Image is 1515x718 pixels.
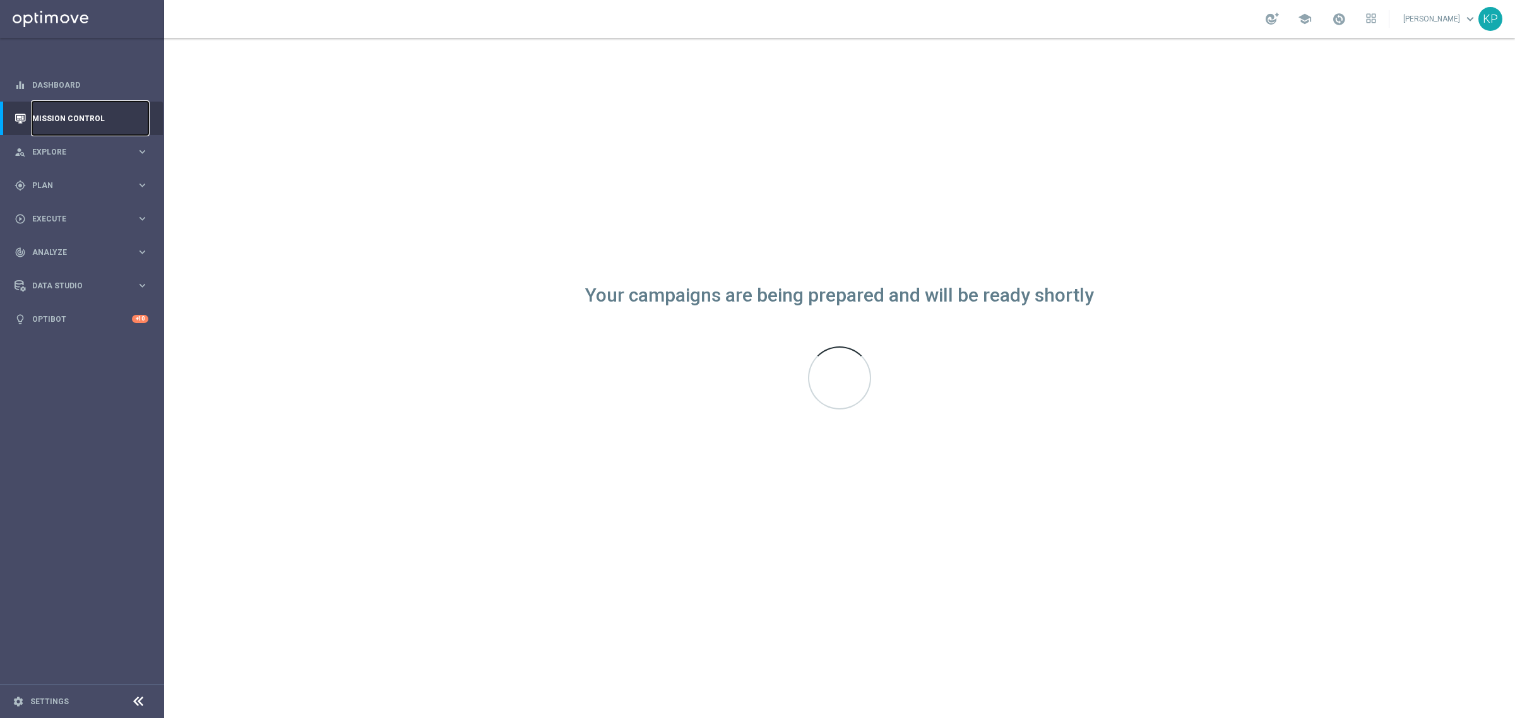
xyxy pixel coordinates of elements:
[15,68,148,102] div: Dashboard
[14,281,149,291] button: Data Studio keyboard_arrow_right
[15,146,26,158] i: person_search
[14,214,149,224] button: play_circle_outline Execute keyboard_arrow_right
[30,698,69,705] a: Settings
[15,79,26,91] i: equalizer
[13,696,24,707] i: settings
[15,146,136,158] div: Explore
[32,215,136,223] span: Execute
[15,180,136,191] div: Plan
[15,213,26,225] i: play_circle_outline
[32,282,136,290] span: Data Studio
[136,179,148,191] i: keyboard_arrow_right
[15,213,136,225] div: Execute
[136,280,148,291] i: keyboard_arrow_right
[32,302,132,336] a: Optibot
[14,114,149,124] button: Mission Control
[136,146,148,158] i: keyboard_arrow_right
[14,180,149,191] button: gps_fixed Plan keyboard_arrow_right
[1478,7,1502,31] div: KP
[15,180,26,191] i: gps_fixed
[1298,12,1312,26] span: school
[15,102,148,135] div: Mission Control
[15,280,136,291] div: Data Studio
[136,213,148,225] i: keyboard_arrow_right
[15,302,148,336] div: Optibot
[585,290,1094,301] div: Your campaigns are being prepared and will be ready shortly
[1402,9,1478,28] a: [PERSON_NAME]keyboard_arrow_down
[14,314,149,324] button: lightbulb Optibot +10
[32,102,148,135] a: Mission Control
[32,148,136,156] span: Explore
[1463,12,1477,26] span: keyboard_arrow_down
[32,68,148,102] a: Dashboard
[32,249,136,256] span: Analyze
[132,315,148,323] div: +10
[15,314,26,325] i: lightbulb
[15,247,26,258] i: track_changes
[14,247,149,257] button: track_changes Analyze keyboard_arrow_right
[14,80,149,90] button: equalizer Dashboard
[15,247,136,258] div: Analyze
[136,246,148,258] i: keyboard_arrow_right
[14,147,149,157] button: person_search Explore keyboard_arrow_right
[32,182,136,189] span: Plan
